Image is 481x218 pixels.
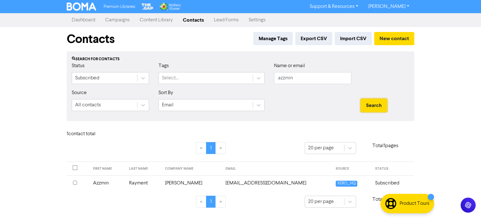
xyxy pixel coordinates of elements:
p: Total 1 pages [356,142,414,150]
img: Wolters Kluwer [159,3,180,11]
label: Name or email [274,62,305,70]
a: Campaigns [100,14,135,26]
a: Dashboard [67,14,100,26]
label: Source [72,89,87,97]
img: The Gap [141,3,154,11]
button: Export CSV [295,32,332,45]
label: Status [72,62,85,70]
div: All contacts [75,101,101,109]
a: Page 1 is your current page [206,142,216,154]
td: [PERSON_NAME] [161,175,222,191]
td: azzmin@braerstudio.com [222,175,332,191]
th: COMPANY NAME [161,162,222,176]
a: Page 1 is your current page [206,196,216,208]
div: 20 per page [308,198,334,205]
td: Rayment [125,175,161,191]
a: Lead Forms [209,14,244,26]
img: BOMA Logo [67,3,96,11]
iframe: Chat Widget [450,188,481,218]
div: Email [162,101,173,109]
button: Search [361,99,387,112]
button: Manage Tags [253,32,293,45]
th: EMAIL [222,162,332,176]
div: Select... [162,74,178,82]
td: Subscribed [371,175,414,191]
a: Contacts [178,14,209,26]
th: FIRST NAME [89,162,125,176]
span: Premium Libraries: [104,5,136,9]
th: LAST NAME [125,162,161,176]
button: New contact [374,32,414,45]
a: Support & Resources [305,2,363,12]
a: Settings [244,14,271,26]
th: SOURCE [332,162,371,176]
label: Sort By [158,89,173,97]
div: Subscribed [75,74,99,82]
h1: Contacts [67,32,115,46]
div: 20 per page [308,144,334,152]
span: XERO_HQ [336,181,357,187]
a: [PERSON_NAME] [363,2,414,12]
th: STATUS [371,162,414,176]
label: Tags [158,62,169,70]
h6: 1 contact total [67,131,117,137]
a: Content Library [135,14,178,26]
p: Total 1 pages [356,196,414,203]
div: Search for contacts [72,56,409,62]
td: Azzmin [89,175,125,191]
button: Import CSV [335,32,372,45]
